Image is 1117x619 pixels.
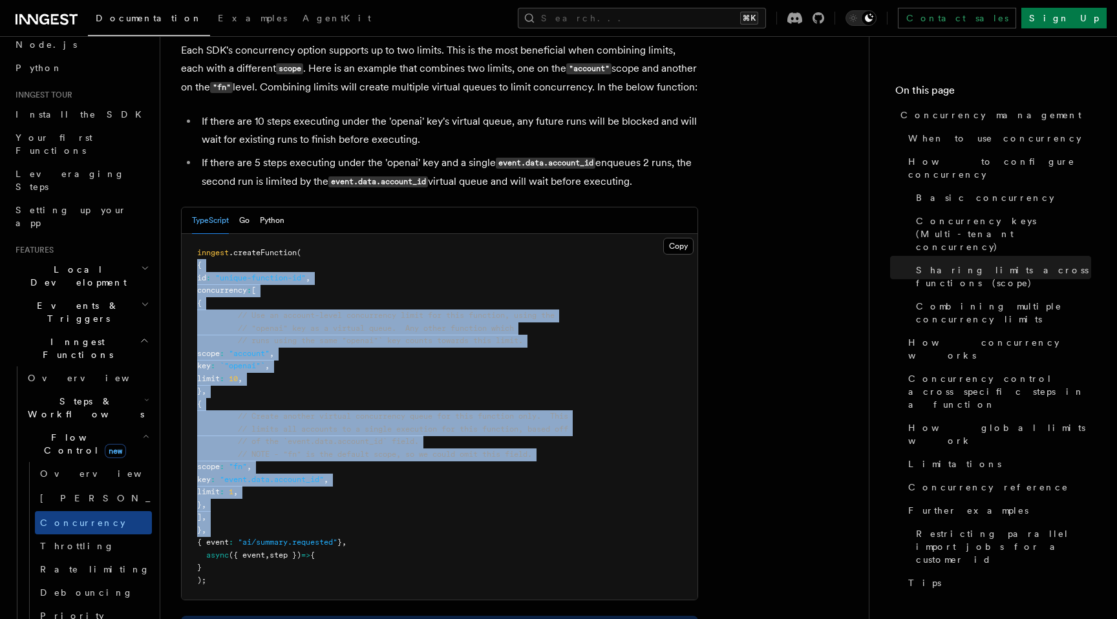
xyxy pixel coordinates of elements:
a: Contact sales [898,8,1016,28]
span: scope [197,349,220,358]
span: key [197,475,211,484]
a: Documentation [88,4,210,36]
button: Steps & Workflows [23,390,152,426]
code: "account" [566,63,612,74]
span: } [197,525,202,534]
span: } [197,386,202,395]
span: : [211,361,215,370]
span: inngest [197,248,229,257]
span: : [211,475,215,484]
a: Sharing limits across functions (scope) [911,258,1091,295]
span: , [202,512,206,521]
kbd: ⌘K [740,12,758,25]
span: // Create another virtual concurrency queue for this function only. This [238,412,568,421]
span: { [197,299,202,308]
span: Tips [908,576,941,589]
span: , [202,386,206,395]
a: Restricting parallel import jobs for a customer id [911,522,1091,571]
span: How to configure concurrency [908,155,1091,181]
span: Further examples [908,504,1028,517]
span: Concurrency reference [908,481,1069,494]
button: Local Development [10,258,152,294]
span: Sharing limits across functions (scope) [916,264,1091,289]
span: `"openai"` [220,361,265,370]
span: "ai/summary.requested" [238,538,337,547]
span: Rate limiting [40,564,150,574]
button: Toggle dark mode [846,10,877,26]
span: Leveraging Steps [16,169,125,192]
span: ( [297,248,301,257]
a: Setting up your app [10,198,152,235]
span: limit [197,487,220,496]
a: Install the SDK [10,103,152,126]
span: , [265,551,270,560]
code: event.data.account_id [328,176,428,187]
span: { event [197,538,229,547]
span: How global limits work [908,421,1091,447]
span: 10 [229,374,238,383]
span: , [247,462,251,471]
span: : [206,273,211,282]
span: , [202,500,206,509]
button: Inngest Functions [10,330,152,366]
a: Throttling [35,534,152,558]
span: } [337,538,342,547]
span: , [238,374,242,383]
span: : [220,349,224,358]
a: How global limits work [903,416,1091,452]
span: ); [197,576,206,585]
span: : [229,538,233,547]
span: limit [197,374,220,383]
span: Node.js [16,39,77,50]
span: "unique-function-id" [215,273,306,282]
span: Events & Triggers [10,299,141,325]
a: Limitations [903,452,1091,476]
span: : [220,462,224,471]
a: How concurrency works [903,331,1091,367]
button: Search...⌘K [518,8,766,28]
button: Events & Triggers [10,294,152,330]
span: Flow Control [23,431,142,457]
button: Copy [663,238,694,255]
a: Concurrency [35,511,152,534]
span: Concurrency control across specific steps in a function [908,372,1091,411]
span: : [220,374,224,383]
span: async [206,551,229,560]
span: // limits all accounts to a single execution for this function, based off [238,425,568,434]
span: Python [16,63,63,73]
span: , [202,525,206,534]
a: Sign Up [1021,8,1107,28]
a: Further examples [903,499,1091,522]
a: How to configure concurrency [903,150,1091,186]
a: Combining multiple concurrency limits [911,295,1091,331]
button: Python [260,207,284,234]
span: , [306,273,310,282]
span: // Use an account-level concurrency limit for this function, using the [238,311,555,320]
a: Leveraging Steps [10,162,152,198]
span: id [197,273,206,282]
span: : [220,487,224,496]
a: [PERSON_NAME] [35,485,152,511]
span: Features [10,245,54,255]
button: Go [239,207,250,234]
span: Restricting parallel import jobs for a customer id [916,527,1091,566]
a: When to use concurrency [903,127,1091,150]
span: .createFunction [229,248,297,257]
span: [ [251,286,256,295]
span: Combining multiple concurrency limits [916,300,1091,326]
span: { [310,551,315,560]
span: Concurrency [40,518,125,528]
span: Throttling [40,541,114,551]
a: Overview [23,366,152,390]
span: Concurrency keys (Multi-tenant concurrency) [916,215,1091,253]
a: Rate limiting [35,558,152,581]
span: Local Development [10,263,141,289]
span: 1 [229,487,233,496]
span: "event.data.account_id" [220,475,324,484]
span: , [233,487,238,496]
button: TypeScript [192,207,229,234]
span: ({ event [229,551,265,560]
a: Examples [210,4,295,35]
span: "account" [229,349,270,358]
a: Concurrency management [895,103,1091,127]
